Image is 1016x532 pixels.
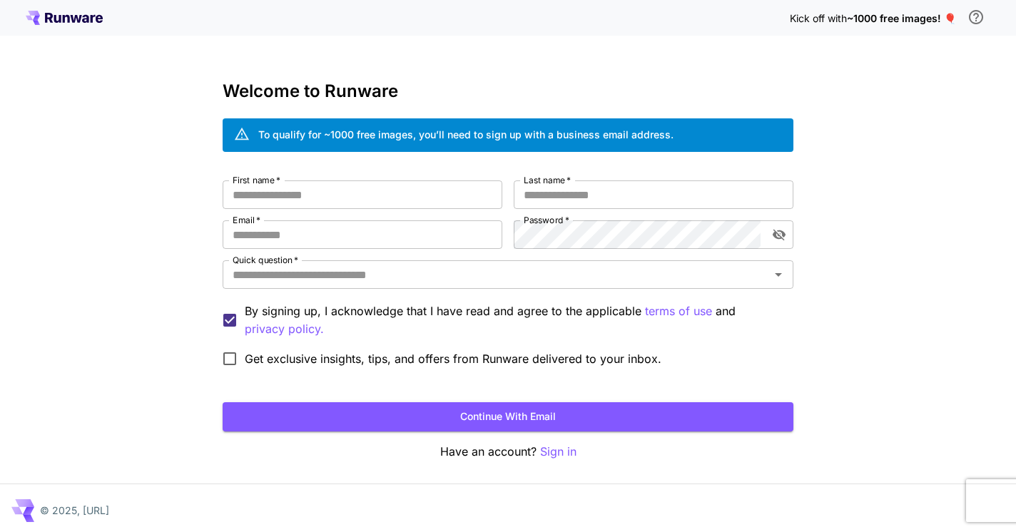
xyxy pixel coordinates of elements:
[245,320,324,338] button: By signing up, I acknowledge that I have read and agree to the applicable terms of use and
[524,214,569,226] label: Password
[524,174,571,186] label: Last name
[233,214,260,226] label: Email
[790,12,847,24] span: Kick off with
[223,81,793,101] h3: Welcome to Runware
[258,127,674,142] div: To qualify for ~1000 free images, you’ll need to sign up with a business email address.
[766,222,792,247] button: toggle password visibility
[223,443,793,461] p: Have an account?
[847,12,956,24] span: ~1000 free images! 🎈
[40,503,109,518] p: © 2025, [URL]
[540,443,576,461] button: Sign in
[233,174,280,186] label: First name
[645,302,712,320] p: terms of use
[223,402,793,431] button: Continue with email
[245,350,661,367] span: Get exclusive insights, tips, and offers from Runware delivered to your inbox.
[245,302,782,338] p: By signing up, I acknowledge that I have read and agree to the applicable and
[768,265,788,285] button: Open
[233,254,298,266] label: Quick question
[245,320,324,338] p: privacy policy.
[962,3,990,31] button: In order to qualify for free credit, you need to sign up with a business email address and click ...
[645,302,712,320] button: By signing up, I acknowledge that I have read and agree to the applicable and privacy policy.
